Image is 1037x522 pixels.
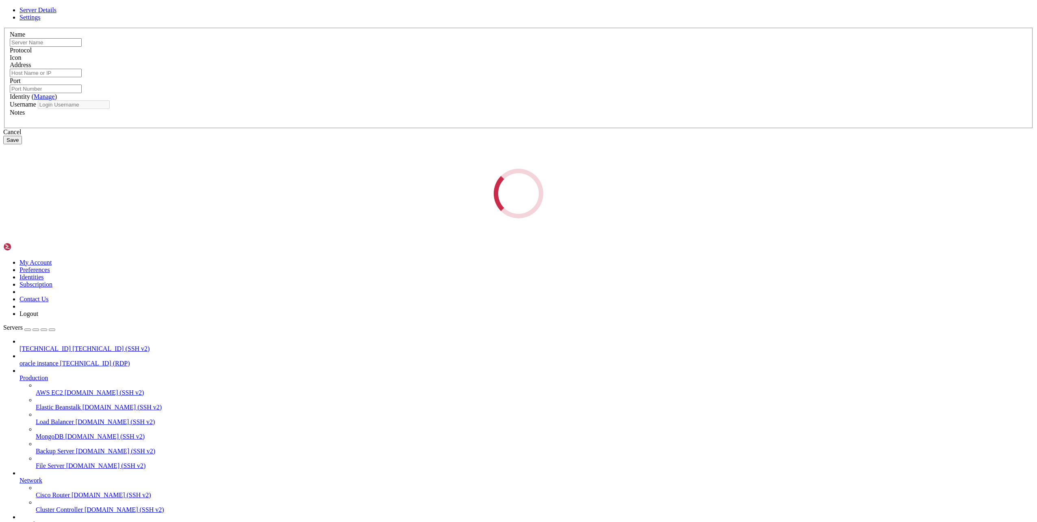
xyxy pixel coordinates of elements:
span: [DOMAIN_NAME] (SSH v2) [72,492,151,498]
a: Preferences [20,266,50,273]
a: Production [20,374,1034,382]
div: Cancel [3,128,1034,136]
a: MongoDB [DOMAIN_NAME] (SSH v2) [36,433,1034,440]
img: Shellngn [3,243,50,251]
li: Backup Server [DOMAIN_NAME] (SSH v2) [36,440,1034,455]
a: Server Details [20,7,56,13]
div: Loading... [484,159,553,228]
label: Icon [10,54,21,61]
li: Elastic Beanstalk [DOMAIN_NAME] (SSH v2) [36,396,1034,411]
span: [DOMAIN_NAME] (SSH v2) [85,506,164,513]
x-row: Connecting [TECHNICAL_ID]... [3,3,931,10]
span: Servers [3,324,23,331]
span: [DOMAIN_NAME] (SSH v2) [65,433,145,440]
button: Save [3,136,22,144]
input: Port Number [10,85,82,93]
div: (0, 1) [3,10,7,17]
label: Protocol [10,47,32,54]
span: ( ) [32,93,57,100]
a: Logout [20,310,38,317]
li: MongoDB [DOMAIN_NAME] (SSH v2) [36,426,1034,440]
span: MongoDB [36,433,63,440]
a: Settings [20,14,41,21]
a: Network [20,477,1034,484]
a: Identities [20,274,44,281]
a: Servers [3,324,55,331]
span: oracle instance [20,360,59,367]
span: [DOMAIN_NAME] (SSH v2) [65,389,144,396]
span: [TECHNICAL_ID] (SSH v2) [72,345,150,352]
span: [TECHNICAL_ID] (RDP) [60,360,130,367]
span: Cluster Controller [36,506,83,513]
a: Cisco Router [DOMAIN_NAME] (SSH v2) [36,492,1034,499]
label: Username [10,101,36,108]
li: Cluster Controller [DOMAIN_NAME] (SSH v2) [36,499,1034,513]
li: Cisco Router [DOMAIN_NAME] (SSH v2) [36,484,1034,499]
li: Production [20,367,1034,470]
span: [TECHNICAL_ID] [20,345,71,352]
a: Elastic Beanstalk [DOMAIN_NAME] (SSH v2) [36,404,1034,411]
li: [TECHNICAL_ID] [TECHNICAL_ID] (SSH v2) [20,338,1034,352]
span: [DOMAIN_NAME] (SSH v2) [76,418,155,425]
a: Cluster Controller [DOMAIN_NAME] (SSH v2) [36,506,1034,513]
li: Load Balancer [DOMAIN_NAME] (SSH v2) [36,411,1034,426]
li: oracle instance [TECHNICAL_ID] (RDP) [20,352,1034,367]
a: File Server [DOMAIN_NAME] (SSH v2) [36,462,1034,470]
span: File Server [36,462,65,469]
span: [DOMAIN_NAME] (SSH v2) [66,462,146,469]
span: [DOMAIN_NAME] (SSH v2) [82,404,162,411]
span: Backup Server [36,448,74,455]
label: Address [10,61,31,68]
li: Network [20,470,1034,513]
span: AWS EC2 [36,389,63,396]
span: Elastic Beanstalk [36,404,81,411]
a: oracle instance [TECHNICAL_ID] (RDP) [20,360,1034,367]
input: Host Name or IP [10,69,82,77]
label: Identity [10,93,57,100]
a: Backup Server [DOMAIN_NAME] (SSH v2) [36,448,1034,455]
a: AWS EC2 [DOMAIN_NAME] (SSH v2) [36,389,1034,396]
a: Subscription [20,281,52,288]
li: AWS EC2 [DOMAIN_NAME] (SSH v2) [36,382,1034,396]
input: Login Username [38,100,110,109]
span: Production [20,374,48,381]
label: Name [10,31,25,38]
a: My Account [20,259,52,266]
li: File Server [DOMAIN_NAME] (SSH v2) [36,455,1034,470]
label: Notes [10,109,25,116]
input: Server Name [10,38,82,47]
span: Cisco Router [36,492,70,498]
span: Load Balancer [36,418,74,425]
a: Load Balancer [DOMAIN_NAME] (SSH v2) [36,418,1034,426]
span: Network [20,477,42,484]
label: Port [10,77,21,84]
a: Contact Us [20,296,49,302]
a: Manage [34,93,55,100]
span: [DOMAIN_NAME] (SSH v2) [76,448,156,455]
a: [TECHNICAL_ID] [TECHNICAL_ID] (SSH v2) [20,345,1034,352]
